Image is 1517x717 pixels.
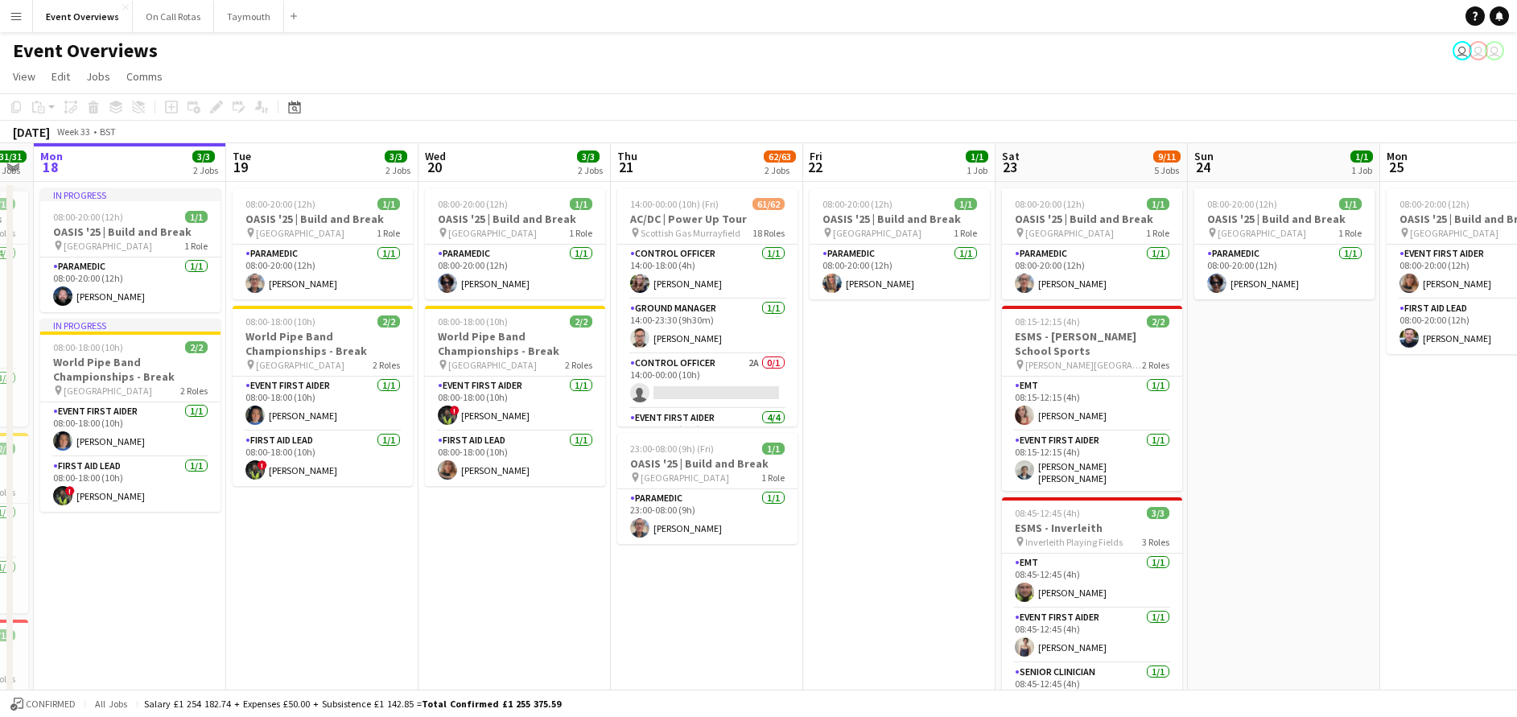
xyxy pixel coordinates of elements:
span: Total Confirmed £1 255 375.59 [422,698,561,710]
a: Comms [120,66,169,87]
span: Confirmed [26,698,76,710]
a: View [6,66,42,87]
button: Taymouth [214,1,284,32]
span: Week 33 [53,126,93,138]
button: Confirmed [8,695,78,713]
div: BST [100,126,116,138]
span: Comms [126,69,163,84]
div: Salary £1 254 182.74 + Expenses £50.00 + Subsistence £1 142.85 = [144,698,561,710]
button: Event Overviews [33,1,133,32]
span: All jobs [92,698,130,710]
span: Edit [52,69,70,84]
app-user-avatar: Operations Team [1453,41,1472,60]
a: Edit [45,66,76,87]
span: View [13,69,35,84]
app-user-avatar: Operations Team [1469,41,1488,60]
div: [DATE] [13,124,50,140]
a: Jobs [80,66,117,87]
span: Jobs [86,69,110,84]
h1: Event Overviews [13,39,158,63]
app-user-avatar: Operations Team [1485,41,1504,60]
button: On Call Rotas [133,1,214,32]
